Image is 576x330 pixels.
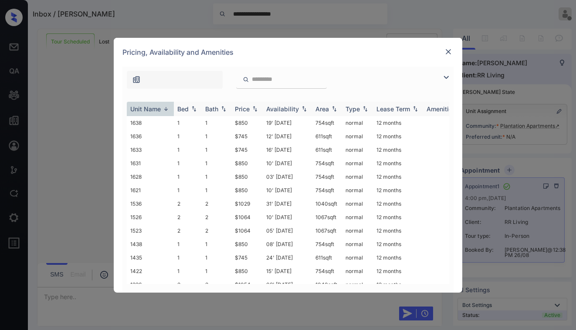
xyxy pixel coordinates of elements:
td: $745 [231,143,263,157]
td: normal [342,116,373,130]
div: Availability [266,105,299,113]
td: 611 sqft [312,130,342,143]
td: 1631 [127,157,174,170]
div: Lease Term [376,105,410,113]
td: $850 [231,183,263,197]
td: 10' [DATE] [263,210,312,224]
img: sorting [330,106,339,112]
img: sorting [300,106,308,112]
td: 1628 [127,170,174,183]
td: 31' [DATE] [263,197,312,210]
img: sorting [162,106,170,112]
td: 754 sqft [312,157,342,170]
td: 754 sqft [312,183,342,197]
td: 12 months [373,130,423,143]
img: sorting [190,106,198,112]
td: normal [342,197,373,210]
div: Bed [177,105,189,113]
td: $850 [231,157,263,170]
td: 12 months [373,210,423,224]
img: icon-zuma [132,75,141,84]
td: normal [342,157,373,170]
td: 1 [202,170,231,183]
td: 754 sqft [312,264,342,278]
td: 2 [174,210,202,224]
td: 1621 [127,183,174,197]
td: 19' [DATE] [263,116,312,130]
td: 1636 [127,130,174,143]
td: $850 [231,264,263,278]
td: 1422 [127,264,174,278]
td: normal [342,143,373,157]
td: 24' [DATE] [263,251,312,264]
td: 1 [202,130,231,143]
td: 1 [202,251,231,264]
td: 1 [174,237,202,251]
td: 12 months [373,264,423,278]
img: sorting [251,106,259,112]
div: Price [235,105,250,113]
td: $745 [231,130,263,143]
td: 611 sqft [312,143,342,157]
td: 08' [DATE] [263,278,312,291]
td: 1336 [127,278,174,291]
td: 2 [202,278,231,291]
td: 1435 [127,251,174,264]
td: 754 sqft [312,237,342,251]
td: 03' [DATE] [263,170,312,183]
td: normal [342,237,373,251]
td: $1054 [231,278,263,291]
td: 12 months [373,143,423,157]
td: 12 months [373,251,423,264]
td: 12' [DATE] [263,130,312,143]
td: 1067 sqft [312,210,342,224]
td: normal [342,183,373,197]
td: 1 [202,116,231,130]
td: normal [342,251,373,264]
td: 12 months [373,157,423,170]
img: sorting [219,106,228,112]
img: icon-zuma [441,72,451,83]
td: normal [342,210,373,224]
td: 1 [202,157,231,170]
td: 1526 [127,210,174,224]
div: Area [315,105,329,113]
td: 12 months [373,224,423,237]
td: $850 [231,116,263,130]
td: 2 [174,278,202,291]
td: 10' [DATE] [263,157,312,170]
td: 1523 [127,224,174,237]
td: $1029 [231,197,263,210]
td: 1 [174,130,202,143]
td: 10' [DATE] [263,183,312,197]
td: normal [342,224,373,237]
td: 1 [174,143,202,157]
td: normal [342,264,373,278]
div: Unit Name [130,105,161,113]
td: $850 [231,170,263,183]
td: 1 [174,183,202,197]
img: sorting [361,106,369,112]
td: 1040 sqft [312,197,342,210]
td: 2 [174,224,202,237]
td: 12 months [373,237,423,251]
td: 1067 sqft [312,224,342,237]
td: 12 months [373,183,423,197]
td: 1040 sqft [312,278,342,291]
td: $850 [231,237,263,251]
td: 08' [DATE] [263,237,312,251]
td: 1438 [127,237,174,251]
td: 2 [202,224,231,237]
td: normal [342,130,373,143]
img: close [444,47,453,56]
img: sorting [411,106,420,112]
td: 1 [202,264,231,278]
td: 12 months [373,116,423,130]
td: 15' [DATE] [263,264,312,278]
td: 754 sqft [312,170,342,183]
td: 1 [174,157,202,170]
td: normal [342,170,373,183]
td: $1064 [231,224,263,237]
td: 1536 [127,197,174,210]
td: 05' [DATE] [263,224,312,237]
